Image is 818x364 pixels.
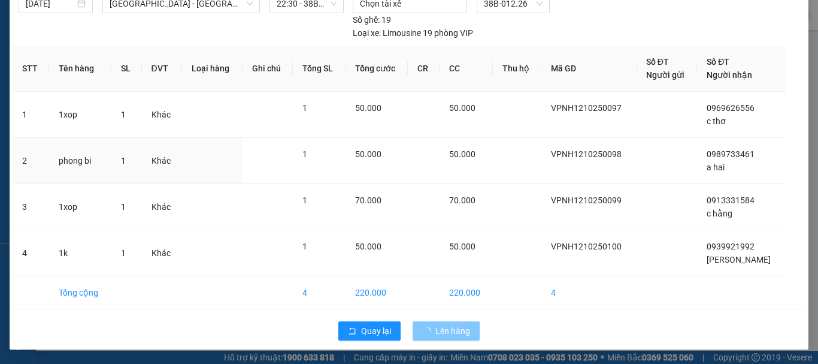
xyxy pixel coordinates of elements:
span: 1 [302,103,307,113]
td: 1k [49,230,111,276]
span: 0969626556 [707,103,755,113]
div: 19 [353,13,391,26]
td: Khác [142,92,183,138]
td: phong bi [49,138,111,184]
div: Limousine 19 phòng VIP [353,26,473,40]
span: Lên hàng [435,324,470,338]
span: 50.000 [449,149,475,159]
button: Lên hàng [413,321,480,341]
span: Số ĐT [707,57,729,67]
span: 50.000 [449,242,475,251]
span: Người nhận [707,70,752,80]
td: Khác [142,184,183,230]
th: Thu hộ [493,46,541,92]
td: Khác [142,138,183,184]
span: VPNH1210250097 [551,103,622,113]
span: 1 [121,248,126,258]
td: 3 [13,184,49,230]
span: 0913331584 [707,195,755,205]
span: VPNH1210250100 [551,242,622,251]
span: 0989733461 [707,149,755,159]
span: Số ghế: [353,13,380,26]
span: rollback [348,327,356,336]
td: 1xop [49,92,111,138]
span: [PERSON_NAME] [707,255,771,264]
th: Mã GD [541,46,636,92]
th: Loại hàng [182,46,242,92]
span: loading [422,327,435,335]
td: Khác [142,230,183,276]
span: 70.000 [355,195,381,205]
th: STT [13,46,49,92]
th: CR [408,46,440,92]
th: SL [111,46,142,92]
span: 1 [302,149,307,159]
span: c thơ [707,116,726,126]
th: Tổng SL [293,46,346,92]
th: ĐVT [142,46,183,92]
span: 50.000 [449,103,475,113]
td: 2 [13,138,49,184]
span: 50.000 [355,103,381,113]
span: 1 [121,202,126,212]
span: 1 [121,156,126,166]
span: c hằng [707,209,732,218]
td: 220.000 [440,276,493,309]
span: 50.000 [355,242,381,251]
th: Ghi chú [243,46,293,92]
td: Tổng cộng [49,276,111,309]
span: 70.000 [449,195,475,205]
td: 4 [541,276,636,309]
button: rollbackQuay lại [338,321,401,341]
th: Tên hàng [49,46,111,92]
th: CC [440,46,493,92]
span: 1 [121,110,126,119]
span: VPNH1210250099 [551,195,622,205]
span: Quay lại [361,324,391,338]
span: 0939921992 [707,242,755,251]
span: Số ĐT [646,57,669,67]
span: VPNH1210250098 [551,149,622,159]
td: 4 [13,230,49,276]
td: 1xop [49,184,111,230]
td: 220.000 [346,276,408,309]
span: 1 [302,195,307,205]
span: 1 [302,242,307,251]
td: 1 [13,92,49,138]
td: 4 [293,276,346,309]
span: Người gửi [646,70,684,80]
span: 50.000 [355,149,381,159]
span: Loại xe: [353,26,381,40]
span: a hai [707,163,725,172]
th: Tổng cước [346,46,408,92]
